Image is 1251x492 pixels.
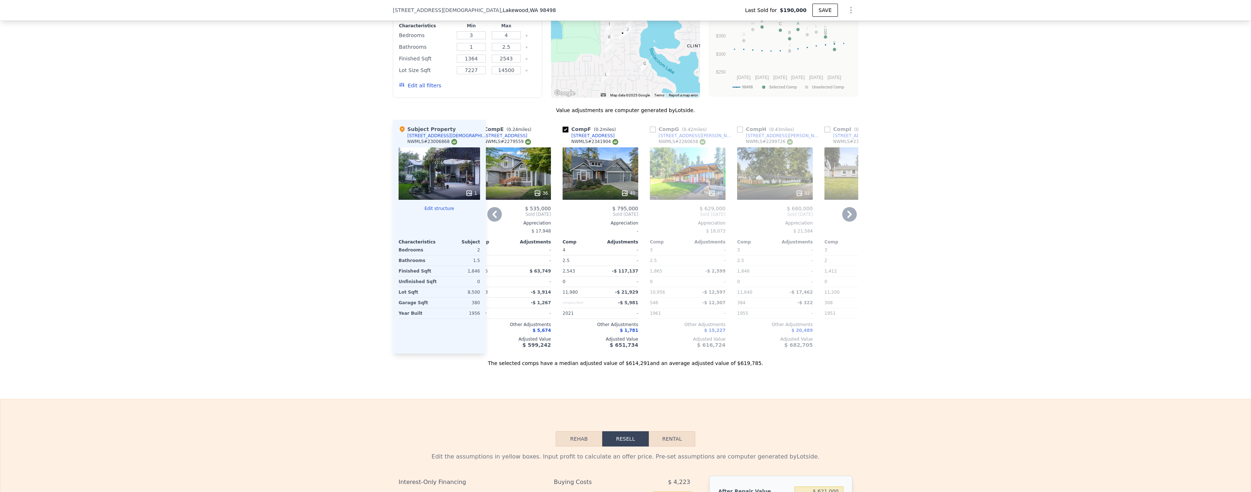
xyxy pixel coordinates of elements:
div: Adjusted Value [475,336,551,342]
div: 8,500 [441,287,480,297]
span: 0 [737,279,740,284]
div: Buying Costs [554,476,635,489]
div: - [563,226,638,236]
span: 3 [737,247,740,253]
div: Comp H [737,126,797,133]
div: 9620 Lake Steilacoom Dr SW [623,26,631,38]
span: 0.43 [771,127,781,132]
text: [DATE] [737,75,751,80]
img: Google [553,88,577,98]
div: NWMLS # 2338887 [833,139,880,145]
a: [STREET_ADDRESS] [563,133,615,139]
div: Comp I [824,126,882,133]
span: 3 [824,247,827,253]
span: -$ 1,267 [531,300,551,305]
div: Characteristics [399,23,452,29]
div: Garage Sqft [399,298,438,308]
span: -$ 322 [797,300,813,305]
span: Map data ©2025 Google [610,93,650,97]
div: Adjustments [513,239,551,245]
div: Edit the assumptions in yellow boxes. Input profit to calculate an offer price. Pre-set assumptio... [399,452,852,461]
div: 8204 South Way SW [625,18,634,31]
div: - [689,255,726,266]
text: H [751,21,754,25]
text: $250 [716,70,726,75]
div: 2 [824,255,861,266]
span: 1,846 [737,269,750,274]
div: Adjustments [600,239,638,245]
button: Resell [602,431,649,447]
span: $ 20,489 [791,328,813,333]
span: 0.2 [596,127,603,132]
text: $400 [716,16,726,21]
div: Bathrooms [399,42,452,52]
span: $ 63,749 [529,269,551,274]
div: [STREET_ADDRESS] [571,133,615,139]
div: Subject Property [399,126,456,133]
div: Comp [824,239,862,245]
button: Edit all filters [399,82,441,89]
span: ( miles) [766,127,797,132]
span: 0.42 [684,127,694,132]
div: Adjusted Value [563,336,638,342]
img: NWMLS Logo [700,139,706,145]
div: - [515,255,551,266]
span: 1,865 [650,269,662,274]
div: - [689,245,726,255]
div: Comp E [475,126,534,133]
div: [STREET_ADDRESS] [484,133,527,139]
div: - [515,277,551,287]
span: ( miles) [591,127,619,132]
div: Other Adjustments [475,322,551,328]
div: Lot Size Sqft [399,65,452,75]
text: L [815,24,817,28]
span: $190,000 [780,7,807,14]
span: 1,412 [824,269,837,274]
div: NWMLS # 23006868 [407,139,457,145]
a: Open this area in Google Maps (opens a new window) [553,88,577,98]
span: 10,956 [650,290,665,295]
div: [STREET_ADDRESS][PERSON_NAME] [746,133,822,139]
span: 11,640 [737,290,752,295]
div: 8304 97th St SW [619,29,627,42]
div: Comp [650,239,688,245]
span: $ 15,227 [704,328,726,333]
span: 2,543 [563,269,575,274]
span: Sold [DATE] [824,211,900,217]
div: 8518 Mount Tacoma Dr SW [605,25,613,38]
div: - [776,266,813,276]
span: -$ 117,137 [612,269,638,274]
text: Unselected Comp [812,85,844,90]
text: D [824,28,827,33]
a: [STREET_ADDRESS] [475,133,527,139]
div: Adjusted Value [737,336,813,342]
span: -$ 2,599 [706,269,726,274]
span: 3 [650,247,653,253]
div: Other Adjustments [650,322,726,328]
div: 2 [441,245,480,255]
span: Sold [DATE] [650,211,726,217]
span: ( miles) [851,127,882,132]
div: NWMLS # 2341904 [571,139,618,145]
div: Appreciation [563,220,638,226]
div: Finished Sqft [399,53,452,64]
button: Show Options [844,3,858,17]
div: 2.5 [563,255,599,266]
div: 0 [441,277,480,287]
div: Adjusted Value [650,336,726,342]
button: Clear [525,57,528,60]
div: Other Adjustments [563,322,638,328]
span: 4 [563,247,565,253]
div: 2.5 [737,255,774,266]
span: -$ 21,929 [615,290,638,295]
div: Comp [737,239,775,245]
span: 11,200 [824,290,840,295]
span: $ 651,734 [610,342,638,348]
span: -$ 5,981 [618,300,638,305]
div: - [776,277,813,287]
div: [STREET_ADDRESS][DEMOGRAPHIC_DATA] [407,133,489,139]
span: -$ 3,914 [531,290,551,295]
div: 9810 Willowood Pl SW [605,33,613,46]
div: 380 [441,298,480,308]
img: NWMLS Logo [612,139,618,145]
